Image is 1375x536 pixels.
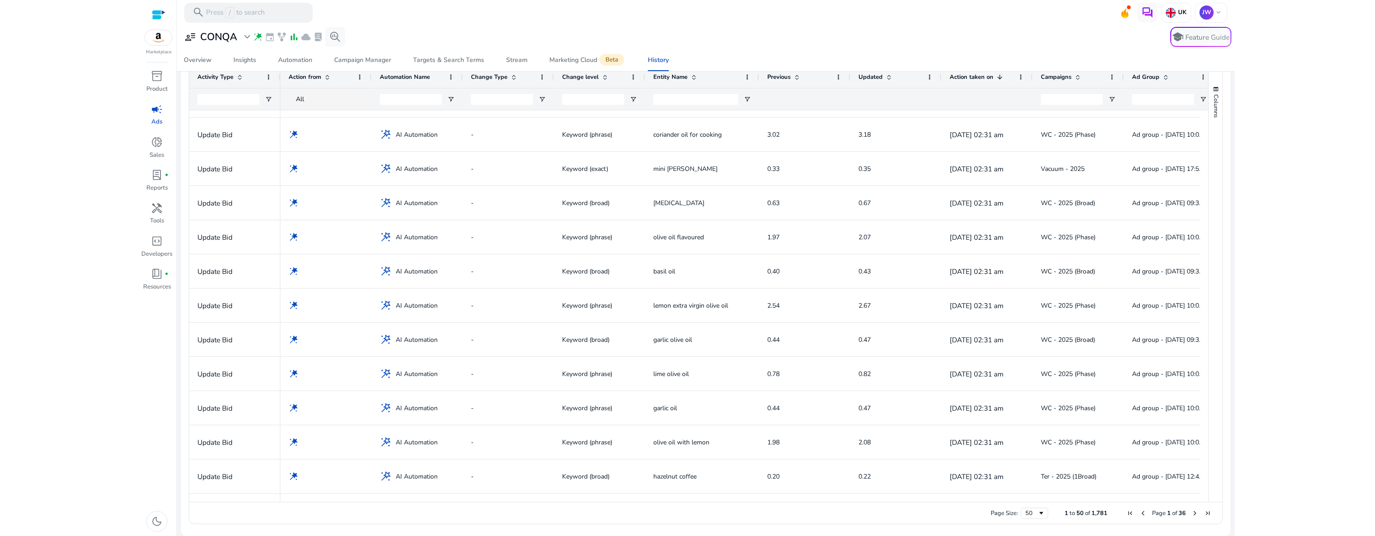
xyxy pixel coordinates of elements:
span: wand_stars [289,198,299,208]
span: event [265,32,275,42]
input: Automation Name Filter Input [380,94,442,105]
button: search_insights [325,27,345,47]
span: 2.07 [858,233,871,242]
a: handymanTools [140,200,173,233]
p: Update Bid [197,125,272,144]
button: Open Filter Menu [1199,96,1207,103]
span: Ad group - [DATE] 10:02:18.793 [1132,438,1224,447]
p: Marketplace [146,49,171,56]
span: lime olive oil [653,370,689,378]
span: Keyword (broad) [562,472,610,481]
div: Marketing Cloud [549,56,626,64]
span: wand_stars [289,300,299,310]
span: Keyword (broad) [562,199,610,207]
span: Keyword (phrase) [562,404,612,412]
span: WC - 2025 (Phase) [1041,301,1096,310]
p: [DATE] 02:31 am [950,472,1024,481]
span: 50 [1076,509,1084,517]
p: Reports [146,184,168,193]
input: Change Type Filter Input [471,94,533,105]
p: [DATE] 02:31 am [950,233,1024,242]
span: 0.78 [767,370,780,378]
span: Columns [1212,94,1220,118]
span: Ad group - [DATE] 09:38:48.763 [1132,199,1224,207]
span: 0.33 [767,165,780,173]
a: inventory_2Product [140,68,173,101]
div: Page Size [1021,508,1048,519]
span: dark_mode [151,515,163,527]
p: Update Bid [197,467,272,486]
span: / [225,7,234,18]
div: Insights [233,57,256,63]
span: olive oil flavoured [653,233,704,242]
div: Next Page [1191,510,1199,517]
span: - [471,472,474,481]
span: Ad group - [DATE] 10:02:18.793 [1132,301,1224,310]
p: [DATE] 02:31 am [950,370,1024,379]
span: book_4 [151,268,163,280]
span: Keyword (phrase) [562,130,612,139]
span: WC - 2025 (Broad) [1041,267,1095,276]
span: 0.22 [858,472,871,481]
input: Ad Group Filter Input [1132,94,1194,105]
span: 0.20 [767,472,780,481]
a: code_blocksDevelopers [140,233,173,266]
span: wand_stars [380,265,392,277]
button: Open Filter Menu [265,96,272,103]
p: Update Bid [197,228,272,247]
span: AI Automation [396,399,438,417]
span: wand_stars [289,164,299,174]
span: Page [1152,509,1166,517]
input: Change level Filter Input [562,94,624,105]
p: Update Bid [197,262,272,281]
p: Update Bid [197,365,272,383]
span: wand_stars [289,232,299,242]
p: Ads [151,118,162,127]
span: AI Automation [396,467,438,486]
div: Automation [278,57,312,63]
span: fiber_manual_record [165,173,169,177]
span: AI Automation [396,296,438,315]
input: Entity Name Filter Input [653,94,738,105]
span: wand_stars [289,369,299,379]
span: Ter - 2025 (1Broad) [1041,472,1096,481]
span: bar_chart [289,32,299,42]
div: History [648,57,669,63]
span: search [192,6,204,18]
span: garlic oil [653,404,677,412]
span: wand_stars [380,334,392,345]
span: Change Type [471,73,507,81]
span: Campaigns [1041,73,1071,81]
span: WC - 2025 (Broad) [1041,199,1095,207]
span: AI Automation [396,194,438,212]
button: Open Filter Menu [630,96,637,103]
span: WC - 2025 (Phase) [1041,438,1096,447]
span: wand_stars [380,436,392,448]
span: Ad group - [DATE] 10:02:18.793 [1132,370,1224,378]
span: 0.47 [858,335,871,344]
p: Feature Guide [1185,32,1230,42]
span: Ad group - [DATE] 10:02:18.793 [1132,233,1224,242]
span: 0.44 [767,404,780,412]
a: donut_smallSales [140,134,173,167]
span: WC - 2025 (Phase) [1041,130,1096,139]
span: fiber_manual_record [165,272,169,276]
p: Resources [143,283,171,292]
button: Open Filter Menu [447,96,455,103]
button: Open Filter Menu [538,96,546,103]
span: olive oil with lemon [653,438,709,447]
span: campaign [151,103,163,115]
span: - [471,165,474,173]
span: wand_stars [380,163,392,175]
span: wand_stars [380,299,392,311]
span: Ad Group [1132,73,1159,81]
span: AI Automation [396,228,438,247]
span: code_blocks [151,235,163,247]
p: JW [1199,5,1214,20]
p: Sales [150,151,164,160]
span: 3.18 [858,130,871,139]
span: lab_profile [313,32,323,42]
span: to [1070,509,1075,517]
span: 0.40 [767,267,780,276]
p: [DATE] 02:31 am [950,404,1024,413]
